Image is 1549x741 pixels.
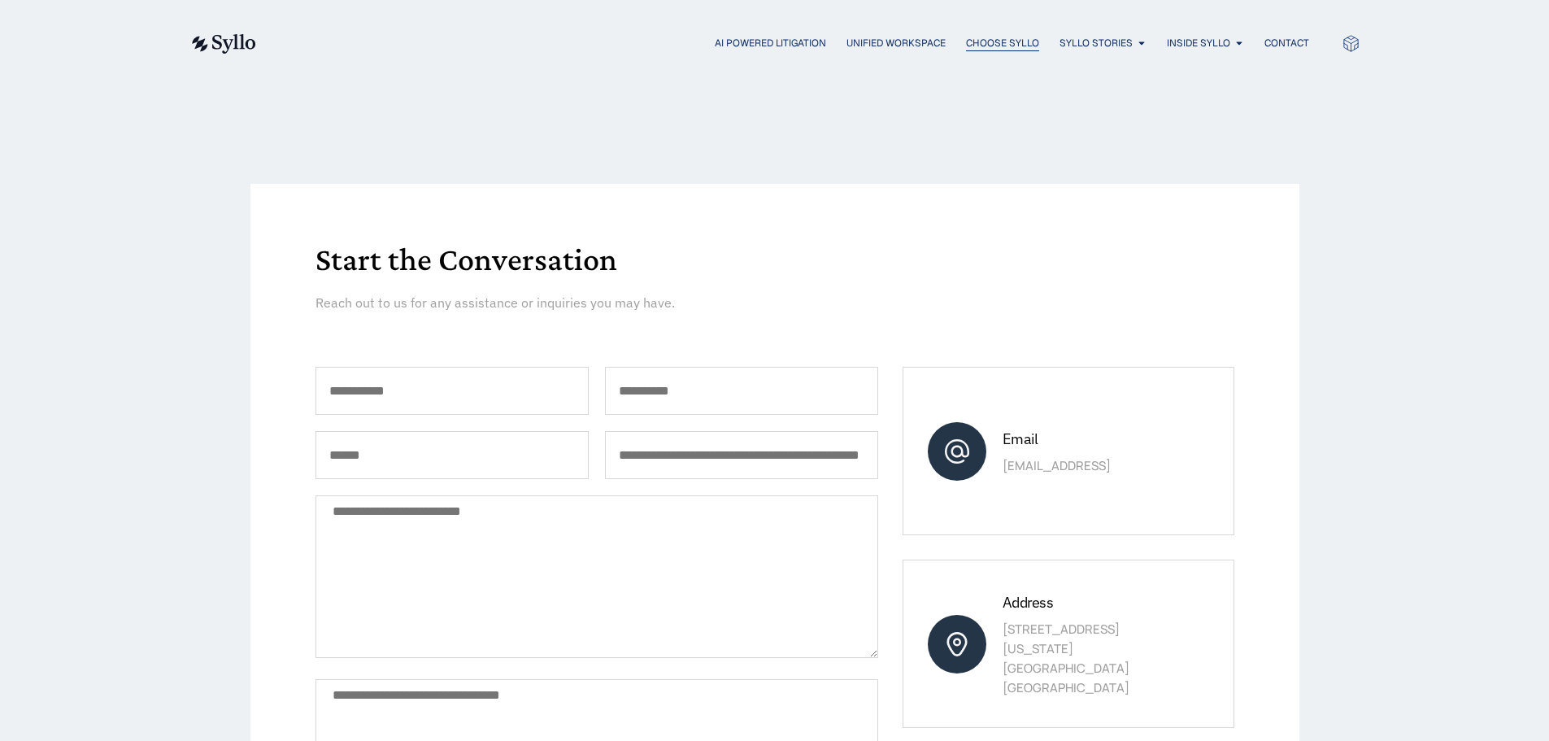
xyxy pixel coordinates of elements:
p: Reach out to us for any assistance or inquiries you may have. [315,293,907,312]
a: Syllo Stories [1059,36,1133,50]
img: syllo [189,34,256,54]
h1: Start the Conversation [315,243,1234,276]
nav: Menu [289,36,1309,51]
a: Inside Syllo [1167,36,1230,50]
a: AI Powered Litigation [715,36,826,50]
p: [EMAIL_ADDRESS] [1003,456,1182,476]
span: Email [1003,429,1038,448]
div: Menu Toggle [289,36,1309,51]
a: Choose Syllo [966,36,1039,50]
span: Address [1003,593,1053,612]
p: [STREET_ADDRESS] [US_STATE][GEOGRAPHIC_DATA] [GEOGRAPHIC_DATA] [1003,620,1182,698]
a: Unified Workspace [846,36,946,50]
a: Contact [1264,36,1309,50]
